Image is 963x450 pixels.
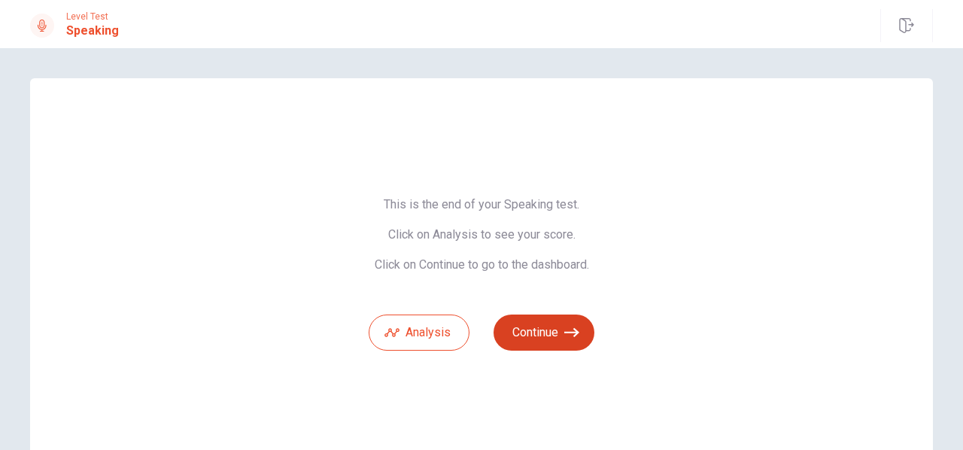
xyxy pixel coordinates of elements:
[66,22,119,40] h1: Speaking
[369,197,594,272] span: This is the end of your Speaking test. Click on Analysis to see your score. Click on Continue to ...
[369,315,469,351] button: Analysis
[66,11,119,22] span: Level Test
[494,315,594,351] button: Continue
